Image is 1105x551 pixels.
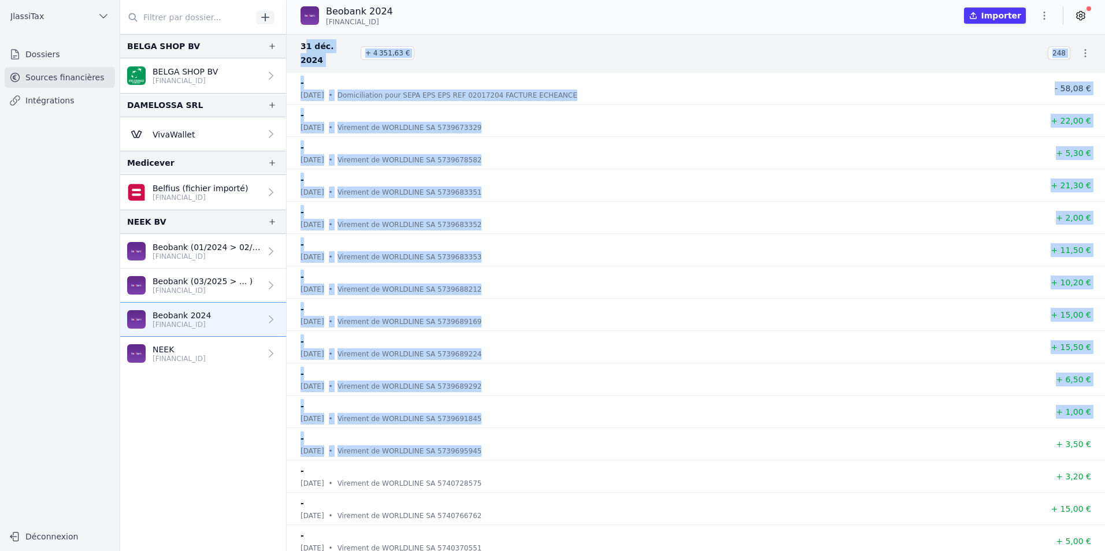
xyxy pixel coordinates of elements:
a: Intégrations [5,90,115,111]
button: Déconnexion [5,527,115,546]
span: + 3,20 € [1056,472,1091,481]
p: - [301,367,304,381]
span: + 15,50 € [1051,342,1091,352]
div: • [329,154,333,166]
span: + 10,20 € [1051,278,1091,287]
p: - [301,496,304,510]
span: + 5,00 € [1056,537,1091,546]
p: Virement de WORLDLINE SA 5739688212 [338,284,482,295]
div: • [329,445,333,457]
p: - [301,76,304,90]
img: BNP_BE_BUSINESS_GEBABEBB.png [127,66,146,85]
p: [DATE] [301,316,324,327]
p: Virement de WORLDLINE SA 5739683351 [338,187,482,198]
a: VivaWallet [120,117,286,151]
p: [DATE] [301,381,324,392]
img: BEOBANK_CTBKBEBX.png [301,6,319,25]
p: Domiciliation pour SEPA EPS EPS REF 02017204 FACTURE ECHEANCE [338,90,577,101]
a: Beobank (01/2024 > 02/2025) [FINANCIAL_ID] [120,234,286,269]
div: • [329,284,333,295]
p: [DATE] [301,445,324,457]
p: - [301,334,304,348]
p: Beobank 2024 [326,5,393,18]
p: - [301,140,304,154]
p: [DATE] [301,251,324,263]
div: • [329,90,333,101]
span: + 3,50 € [1056,440,1091,449]
div: • [329,187,333,198]
p: [FINANCIAL_ID] [153,354,206,363]
span: [FINANCIAL_ID] [326,17,379,27]
div: Medicever [127,156,175,170]
input: Filtrer par dossier... [120,7,252,28]
span: + 15,00 € [1051,310,1091,319]
p: Virement de WORLDLINE SA 5739683352 [338,219,482,230]
img: BEOBANK_CTBKBEBX.png [127,242,146,260]
p: [FINANCIAL_ID] [153,320,211,329]
p: Virement de WORLDLINE SA 5739683353 [338,251,482,263]
a: NEEK [FINANCIAL_ID] [120,337,286,371]
p: BELGA SHOP BV [153,66,218,77]
p: [DATE] [301,413,324,425]
a: BELGA SHOP BV [FINANCIAL_ID] [120,58,286,93]
p: - [301,464,304,478]
div: • [329,122,333,133]
p: Beobank (01/2024 > 02/2025) [153,241,261,253]
a: Sources financières [5,67,115,88]
p: - [301,270,304,284]
div: BELGA SHOP BV [127,39,200,53]
div: • [329,348,333,360]
p: Virement de WORLDLINE SA 5739689169 [338,316,482,327]
div: • [329,510,333,522]
span: + 5,30 € [1056,148,1091,158]
div: • [329,219,333,230]
p: [DATE] [301,219,324,230]
div: • [329,478,333,489]
p: VivaWallet [153,129,195,140]
span: + 11,50 € [1051,245,1091,255]
div: DAMELOSSA SRL [127,98,203,112]
a: Beobank (03/2025 > ... ) [FINANCIAL_ID] [120,269,286,303]
p: Virement de WORLDLINE SA 5739695945 [338,445,482,457]
span: + 22,00 € [1051,116,1091,125]
p: [DATE] [301,284,324,295]
span: + 6,50 € [1056,375,1091,384]
div: • [329,381,333,392]
p: [DATE] [301,122,324,133]
p: [FINANCIAL_ID] [153,76,218,85]
span: + 15,00 € [1051,504,1091,513]
img: BEOBANK_CTBKBEBX.png [127,276,146,295]
p: - [301,399,304,413]
p: [DATE] [301,90,324,101]
a: Dossiers [5,44,115,65]
p: - [301,302,304,316]
button: Importer [964,8,1026,24]
span: + 4 351,63 € [361,46,414,60]
p: - [301,173,304,187]
p: Virement de WORLDLINE SA 5740766762 [338,510,482,522]
img: Viva-Wallet.webp [127,125,146,143]
a: Belfius (fichier importé) [FINANCIAL_ID] [120,175,286,210]
span: - 58,08 € [1055,84,1091,93]
span: + 2,00 € [1056,213,1091,222]
img: BEOBANK_CTBKBEBX.png [127,310,146,329]
p: Virement de WORLDLINE SA 5739689224 [338,348,482,360]
p: [DATE] [301,154,324,166]
p: - [301,431,304,445]
p: Virement de WORLDLINE SA 5740728575 [338,478,482,489]
p: [DATE] [301,187,324,198]
p: Belfius (fichier importé) [153,183,248,194]
span: + 21,30 € [1051,181,1091,190]
p: Virement de WORLDLINE SA 5739678582 [338,154,482,166]
div: • [329,251,333,263]
button: JlassiTax [5,7,115,25]
span: + 1,00 € [1056,407,1091,416]
p: [DATE] [301,348,324,360]
p: [FINANCIAL_ID] [153,252,261,261]
p: [DATE] [301,510,324,522]
a: Beobank 2024 [FINANCIAL_ID] [120,303,286,337]
p: - [301,528,304,542]
span: 248 [1048,46,1070,60]
p: - [301,108,304,122]
div: • [329,316,333,327]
